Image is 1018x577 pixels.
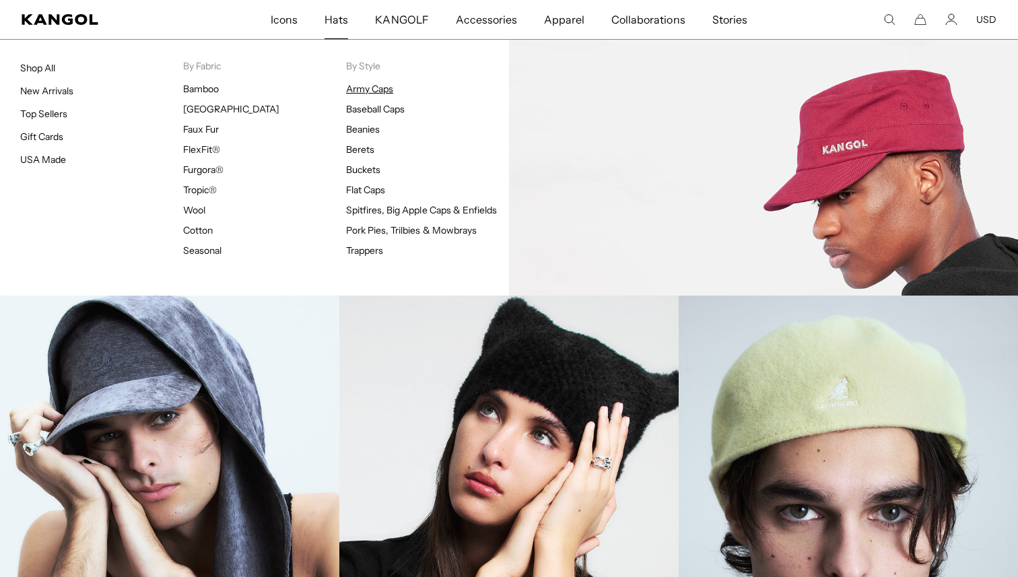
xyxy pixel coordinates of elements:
[183,143,220,156] a: FlexFit®
[346,184,385,196] a: Flat Caps
[346,204,497,216] a: Spitfires, Big Apple Caps & Enfields
[183,204,205,216] a: Wool
[20,62,55,74] a: Shop All
[346,83,393,95] a: Army Caps
[346,224,477,236] a: Pork Pies, Trilbies & Mowbrays
[346,143,374,156] a: Berets
[883,13,895,26] summary: Search here
[346,103,405,115] a: Baseball Caps
[914,13,926,26] button: Cart
[183,83,219,95] a: Bamboo
[20,108,67,120] a: Top Sellers
[976,13,996,26] button: USD
[183,103,279,115] a: [GEOGRAPHIC_DATA]
[945,13,957,26] a: Account
[20,131,63,143] a: Gift Cards
[183,123,219,135] a: Faux Fur
[183,224,213,236] a: Cotton
[20,154,66,166] a: USA Made
[183,184,217,196] a: Tropic®
[346,123,380,135] a: Beanies
[346,244,383,257] a: Trappers
[20,85,73,97] a: New Arrivals
[22,14,178,25] a: Kangol
[183,164,224,176] a: Furgora®
[346,60,509,72] p: By Style
[509,40,1018,296] img: Army_Caps.jpg
[346,164,380,176] a: Buckets
[183,244,222,257] a: Seasonal
[183,60,346,72] p: By Fabric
